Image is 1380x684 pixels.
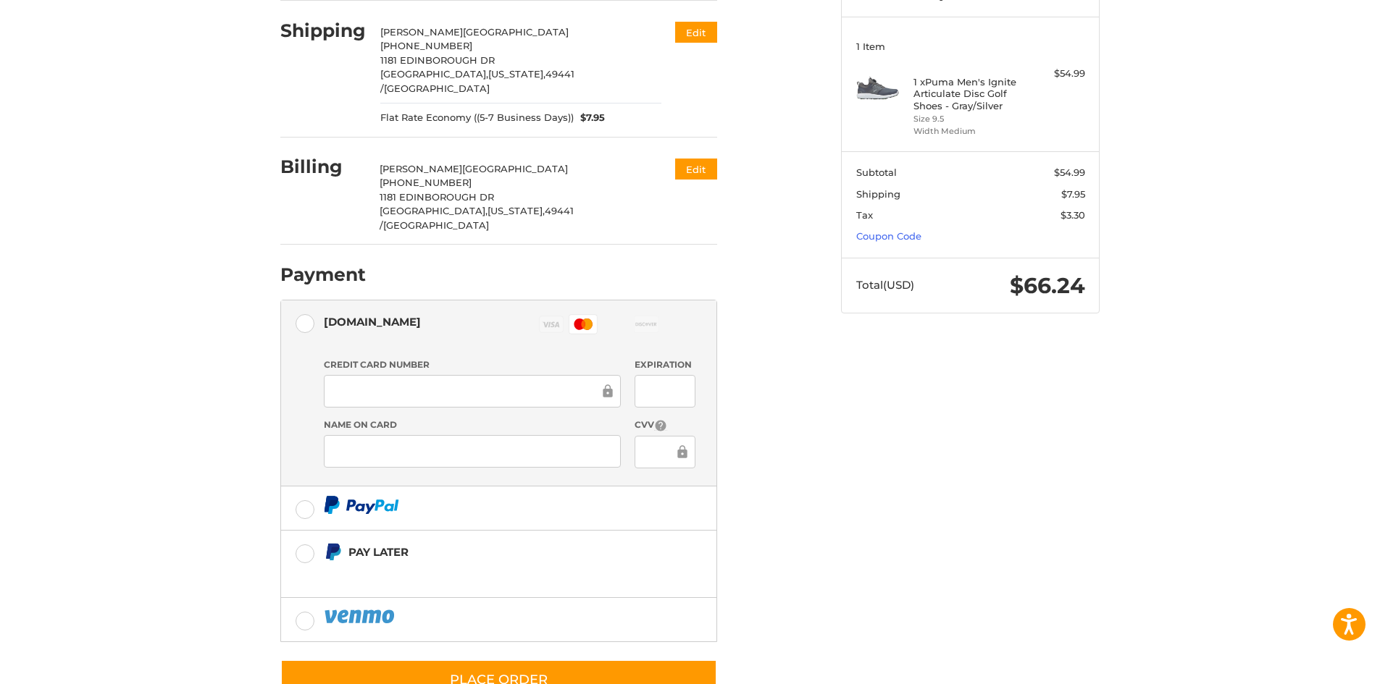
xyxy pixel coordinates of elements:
button: Edit [675,159,717,180]
h2: Shipping [280,20,366,42]
div: [DOMAIN_NAME] [324,310,421,334]
span: [PERSON_NAME] [380,26,463,38]
span: [US_STATE], [488,205,545,216]
span: [PHONE_NUMBER] [380,40,472,51]
span: [US_STATE], [488,68,545,80]
label: Name on Card [324,418,621,431]
li: Size 9.5 [913,113,1024,125]
li: Width Medium [913,125,1024,138]
span: [GEOGRAPHIC_DATA], [380,68,488,80]
span: [GEOGRAPHIC_DATA] [383,219,489,231]
span: Shipping [856,188,900,200]
span: $7.95 [574,111,606,125]
span: [GEOGRAPHIC_DATA], [380,205,488,216]
span: Tax [856,209,873,221]
span: [GEOGRAPHIC_DATA] [462,163,568,174]
a: Coupon Code [856,230,921,242]
span: Subtotal [856,166,897,178]
iframe: Google Customer Reviews [1260,645,1380,684]
span: $54.99 [1054,166,1085,178]
img: PayPal icon [324,607,398,625]
h2: Payment [280,263,366,286]
span: $66.24 [1010,272,1085,299]
span: 49441 / [380,68,574,94]
div: Pay Later [348,540,626,564]
h3: 1 Item [856,41,1085,52]
span: [PERSON_NAME] [380,163,462,174]
label: Expiration [635,358,695,371]
span: Total (USD) [856,278,914,292]
span: $7.95 [1061,188,1085,200]
img: Pay Later icon [324,543,342,561]
span: [GEOGRAPHIC_DATA] [463,26,569,38]
button: Edit [675,22,717,43]
span: $3.30 [1061,209,1085,221]
label: Credit Card Number [324,358,621,371]
img: PayPal icon [324,496,399,514]
label: CVV [635,418,695,432]
iframe: PayPal Message 1 [324,567,627,580]
h4: 1 x Puma Men's Ignite Articulate Disc Golf Shoes - Gray/Silver [913,76,1024,111]
div: $54.99 [1028,67,1085,81]
h2: Billing [280,156,365,178]
span: 1181 EDINBOROUGH DR [380,54,495,66]
span: [GEOGRAPHIC_DATA] [384,83,490,94]
span: 1181 EDINBOROUGH DR [380,191,494,203]
span: [PHONE_NUMBER] [380,177,472,188]
span: 49441 / [380,205,574,231]
span: Flat Rate Economy ((5-7 Business Days)) [380,111,574,125]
